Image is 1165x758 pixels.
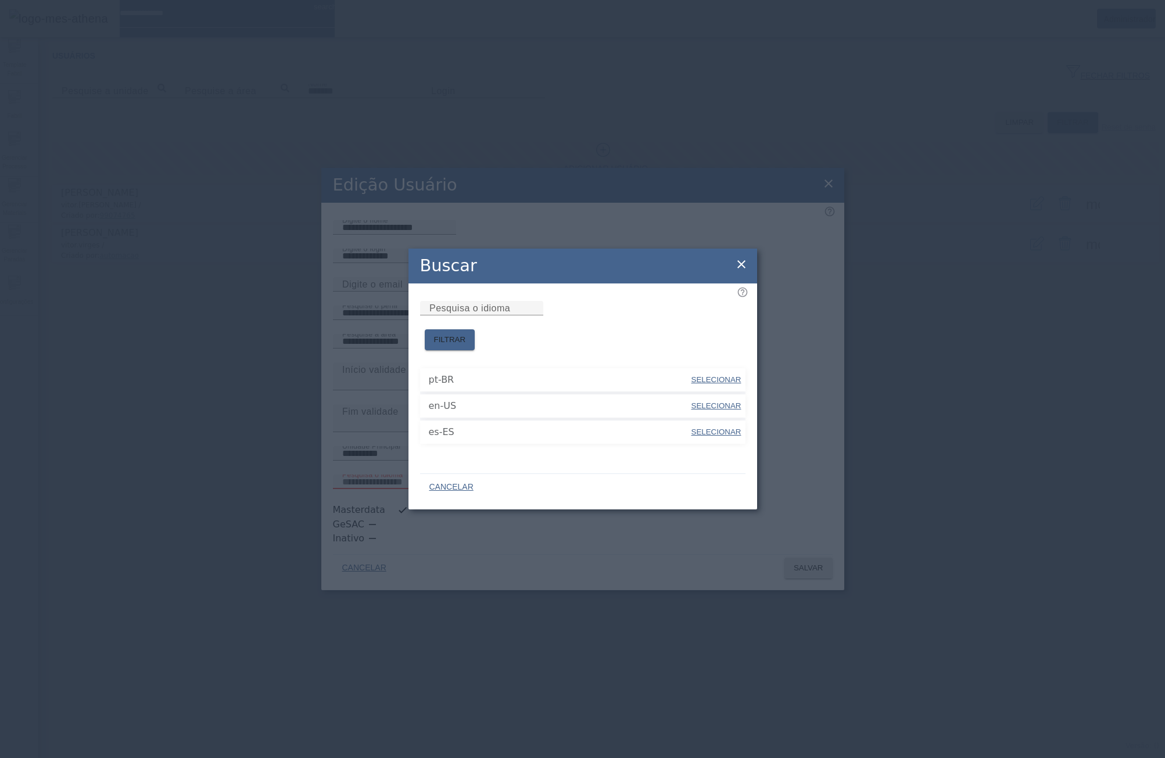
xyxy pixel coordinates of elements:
button: SELECIONAR [690,422,742,443]
span: en-US [429,399,690,413]
span: SELECIONAR [691,428,741,436]
span: es-ES [429,425,690,439]
span: pt-BR [429,373,690,387]
span: CANCELAR [429,482,474,493]
span: FILTRAR [434,334,466,346]
span: SELECIONAR [691,375,741,384]
span: SELECIONAR [691,401,741,410]
button: SELECIONAR [690,369,742,390]
button: FILTRAR [425,329,475,350]
h2: Buscar [420,253,477,278]
button: SELECIONAR [690,396,742,416]
button: CANCELAR [420,477,483,498]
mat-label: Pesquisa o idioma [429,303,510,313]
